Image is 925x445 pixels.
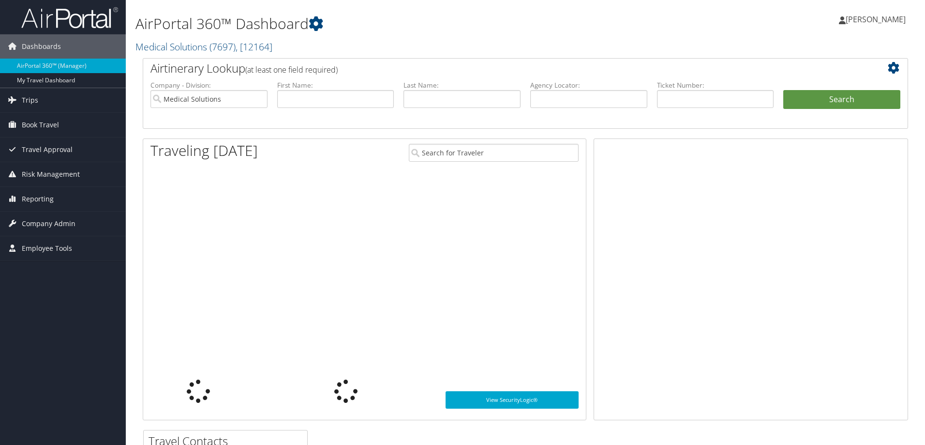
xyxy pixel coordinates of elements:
[135,40,272,53] a: Medical Solutions
[150,80,268,90] label: Company - Division:
[783,90,900,109] button: Search
[446,391,579,409] a: View SecurityLogic®
[657,80,774,90] label: Ticket Number:
[150,60,836,77] h2: Airtinerary Lookup
[409,144,579,162] input: Search for Traveler
[21,6,118,29] img: airportal-logo.png
[530,80,647,90] label: Agency Locator:
[22,138,73,162] span: Travel Approval
[209,40,236,53] span: ( 7697 )
[22,34,61,59] span: Dashboards
[22,187,54,211] span: Reporting
[277,80,394,90] label: First Name:
[135,14,656,34] h1: AirPortal 360™ Dashboard
[846,14,906,25] span: [PERSON_NAME]
[22,212,75,236] span: Company Admin
[22,236,72,261] span: Employee Tools
[150,140,258,161] h1: Traveling [DATE]
[22,113,59,137] span: Book Travel
[839,5,915,34] a: [PERSON_NAME]
[245,64,338,75] span: (at least one field required)
[236,40,272,53] span: , [ 12164 ]
[22,88,38,112] span: Trips
[22,162,80,186] span: Risk Management
[403,80,521,90] label: Last Name:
